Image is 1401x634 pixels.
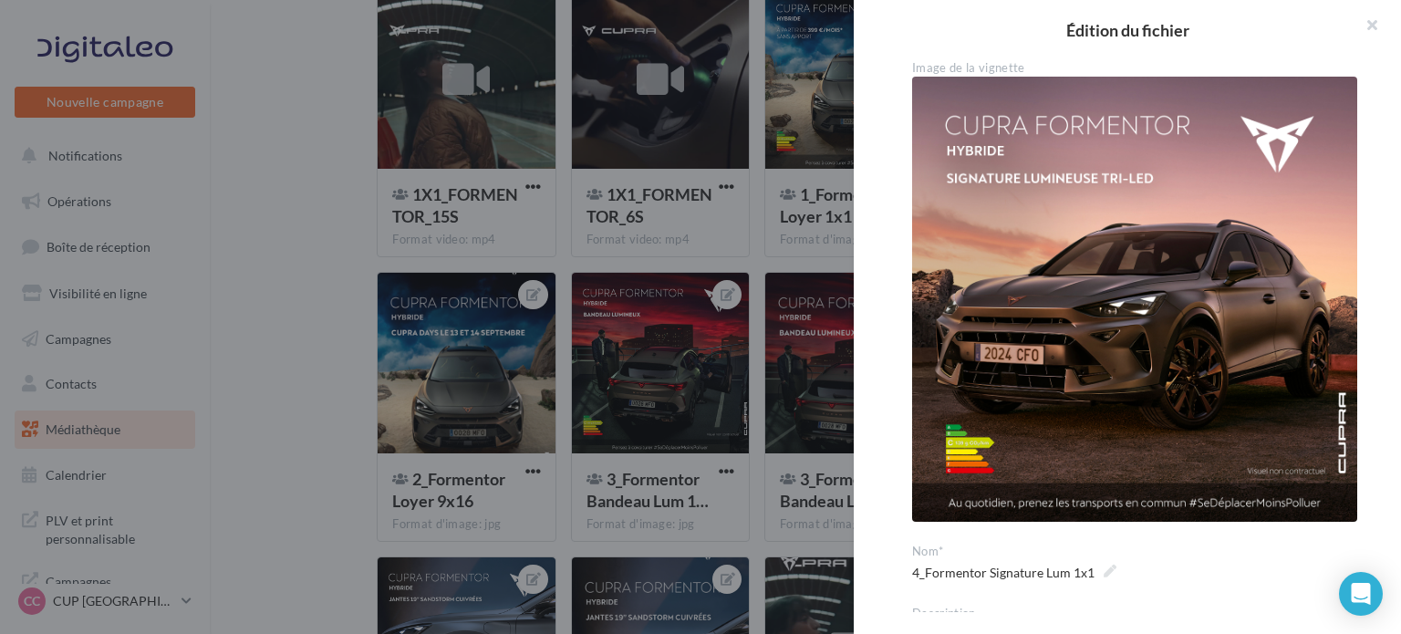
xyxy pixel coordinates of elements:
[912,606,1357,622] div: Description
[912,60,1357,77] div: Image de la vignette
[1339,572,1383,616] div: Open Intercom Messenger
[912,77,1357,522] img: 4_Formentor Signature Lum 1x1
[912,560,1116,586] span: 4_Formentor Signature Lum 1x1
[883,22,1372,38] h2: Édition du fichier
